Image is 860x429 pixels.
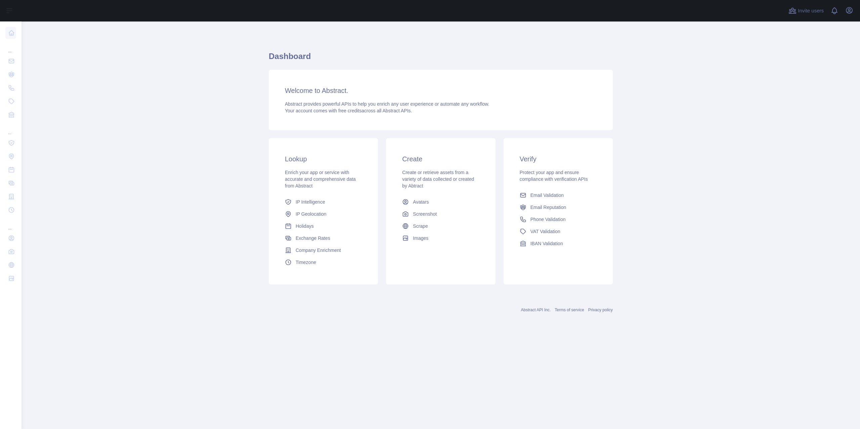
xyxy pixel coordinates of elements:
span: Email Reputation [530,204,566,211]
span: Scrape [413,223,428,229]
span: Invite users [798,7,824,15]
span: IP Intelligence [296,199,325,205]
a: Images [399,232,482,244]
div: ... [5,40,16,54]
a: IBAN Validation [517,237,599,250]
a: Exchange Rates [282,232,364,244]
a: Avatars [399,196,482,208]
span: IP Geolocation [296,211,327,217]
a: Terms of service [555,308,584,312]
button: Invite users [787,5,825,16]
span: Your account comes with across all Abstract APIs. [285,108,412,113]
h3: Verify [520,154,597,164]
h1: Dashboard [269,51,613,67]
span: Enrich your app or service with accurate and comprehensive data from Abstract [285,170,356,189]
span: free credits [338,108,361,113]
span: IBAN Validation [530,240,563,247]
span: Avatars [413,199,429,205]
div: ... [5,122,16,136]
span: Phone Validation [530,216,566,223]
a: Scrape [399,220,482,232]
span: Protect your app and ensure compliance with verification APIs [520,170,588,182]
span: VAT Validation [530,228,560,235]
a: Holidays [282,220,364,232]
span: Images [413,235,428,242]
a: IP Intelligence [282,196,364,208]
a: Phone Validation [517,213,599,225]
span: Screenshot [413,211,437,217]
a: Privacy policy [588,308,613,312]
span: Abstract provides powerful APIs to help you enrich any user experience or automate any workflow. [285,101,489,107]
a: Abstract API Inc. [521,308,551,312]
div: ... [5,217,16,231]
span: Exchange Rates [296,235,330,242]
h3: Welcome to Abstract. [285,86,597,95]
span: Timezone [296,259,316,266]
a: Timezone [282,256,364,268]
a: VAT Validation [517,225,599,237]
span: Email Validation [530,192,564,199]
h3: Lookup [285,154,362,164]
a: Screenshot [399,208,482,220]
a: Email Validation [517,189,599,201]
span: Create or retrieve assets from a variety of data collected or created by Abtract [402,170,474,189]
a: IP Geolocation [282,208,364,220]
span: Holidays [296,223,314,229]
a: Company Enrichment [282,244,364,256]
a: Email Reputation [517,201,599,213]
h3: Create [402,154,479,164]
span: Company Enrichment [296,247,341,254]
